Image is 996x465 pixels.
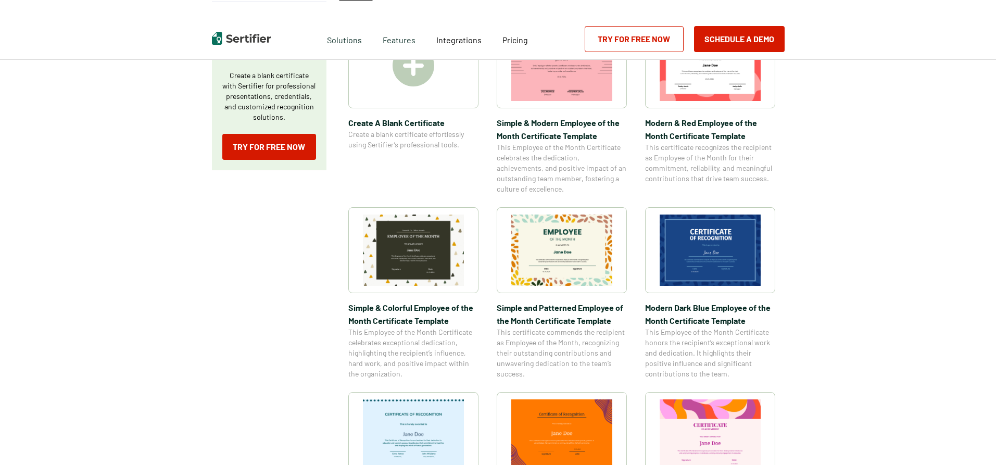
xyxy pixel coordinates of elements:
button: Schedule a Demo [694,26,785,52]
span: Simple & Modern Employee of the Month Certificate Template [497,116,627,142]
span: Modern Dark Blue Employee of the Month Certificate Template [645,301,775,327]
a: Try for Free Now [222,134,316,160]
img: Modern & Red Employee of the Month Certificate Template [660,30,761,101]
img: Simple & Colorful Employee of the Month Certificate Template [363,215,464,286]
a: Simple & Modern Employee of the Month Certificate TemplateSimple & Modern Employee of the Month C... [497,22,627,194]
span: Simple and Patterned Employee of the Month Certificate Template [497,301,627,327]
a: Try for Free Now [585,26,684,52]
span: This Employee of the Month Certificate honors the recipient’s exceptional work and dedication. It... [645,327,775,379]
span: Modern & Red Employee of the Month Certificate Template [645,116,775,142]
img: Create A Blank Certificate [393,45,434,86]
span: This Employee of the Month Certificate celebrates exceptional dedication, highlighting the recipi... [348,327,478,379]
span: Solutions [327,32,362,45]
p: Create a blank certificate with Sertifier for professional presentations, credentials, and custom... [222,70,316,122]
img: Simple & Modern Employee of the Month Certificate Template [511,30,612,101]
span: Create A Blank Certificate [348,116,478,129]
a: Integrations [436,32,482,45]
a: Simple and Patterned Employee of the Month Certificate TemplateSimple and Patterned Employee of t... [497,207,627,379]
span: Pricing [502,35,528,45]
span: Create a blank certificate effortlessly using Sertifier’s professional tools. [348,129,478,150]
img: Simple and Patterned Employee of the Month Certificate Template [511,215,612,286]
span: Features [383,32,415,45]
span: This Employee of the Month Certificate celebrates the dedication, achievements, and positive impa... [497,142,627,194]
span: Simple & Colorful Employee of the Month Certificate Template [348,301,478,327]
span: This certificate recognizes the recipient as Employee of the Month for their commitment, reliabil... [645,142,775,184]
span: This certificate commends the recipient as Employee of the Month, recognizing their outstanding c... [497,327,627,379]
a: Modern & Red Employee of the Month Certificate TemplateModern & Red Employee of the Month Certifi... [645,22,775,194]
a: Modern Dark Blue Employee of the Month Certificate TemplateModern Dark Blue Employee of the Month... [645,207,775,379]
img: Sertifier | Digital Credentialing Platform [212,32,271,45]
a: Pricing [502,32,528,45]
a: Simple & Colorful Employee of the Month Certificate TemplateSimple & Colorful Employee of the Mon... [348,207,478,379]
span: Integrations [436,35,482,45]
img: Modern Dark Blue Employee of the Month Certificate Template [660,215,761,286]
